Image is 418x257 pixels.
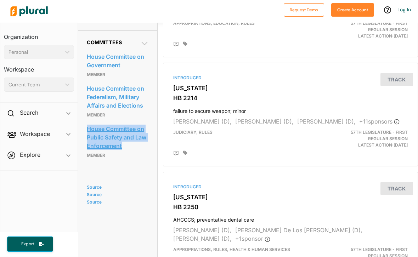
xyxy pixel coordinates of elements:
[183,41,187,46] div: Add tags
[87,70,149,79] p: Member
[87,192,147,197] a: Source
[173,213,408,223] h4: AHCCCS; preventative dental care
[380,182,413,195] button: Track
[173,118,232,125] span: [PERSON_NAME] (D),
[173,85,408,92] h3: [US_STATE]
[359,118,400,125] span: + 11 sponsor s
[173,41,179,47] div: Add Position Statement
[284,3,324,17] button: Request Demo
[9,81,62,88] div: Current Team
[173,130,213,135] span: Judiciary, Rules
[87,51,149,70] a: House Committee on Government
[7,236,53,252] button: Export
[173,247,290,252] span: Appropriations, Rules, Health & Human Services
[331,129,413,148] div: Latest Action: [DATE]
[284,6,324,13] a: Request Demo
[87,83,149,111] a: House Committee on Federalism, Military Affairs and Elections
[297,118,356,125] span: [PERSON_NAME] (D),
[87,151,149,160] p: Member
[351,21,408,32] span: 57th Legislature - First Regular Session
[173,75,408,81] div: Introduced
[173,95,408,102] h3: HB 2214
[331,20,413,39] div: Latest Action: [DATE]
[235,118,294,125] span: [PERSON_NAME] (D),
[173,21,255,26] span: Appropriations, Education, Rules
[4,59,74,75] h3: Workspace
[9,48,62,56] div: Personal
[87,124,149,151] a: House Committee on Public Safety and Law Enforcement
[87,184,147,190] a: Source
[173,105,408,114] h4: failure to secure weapon; minor
[16,241,39,247] span: Export
[87,111,149,119] p: Member
[331,6,374,13] a: Create Account
[173,204,408,211] h3: HB 2250
[173,235,232,242] span: [PERSON_NAME] (D),
[331,3,374,17] button: Create Account
[173,227,232,234] span: [PERSON_NAME] (D),
[87,39,122,45] span: Committees
[397,6,411,13] a: Log In
[4,27,74,42] h3: Organization
[183,150,187,155] div: Add tags
[351,130,408,141] span: 57th Legislature - First Regular Session
[20,109,38,116] h2: Search
[173,150,179,156] div: Add Position Statement
[235,235,270,242] span: + 1 sponsor
[87,199,147,205] a: Source
[173,184,408,190] div: Introduced
[235,227,362,234] span: [PERSON_NAME] De Los [PERSON_NAME] (D),
[173,194,408,201] h3: [US_STATE]
[380,73,413,86] button: Track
